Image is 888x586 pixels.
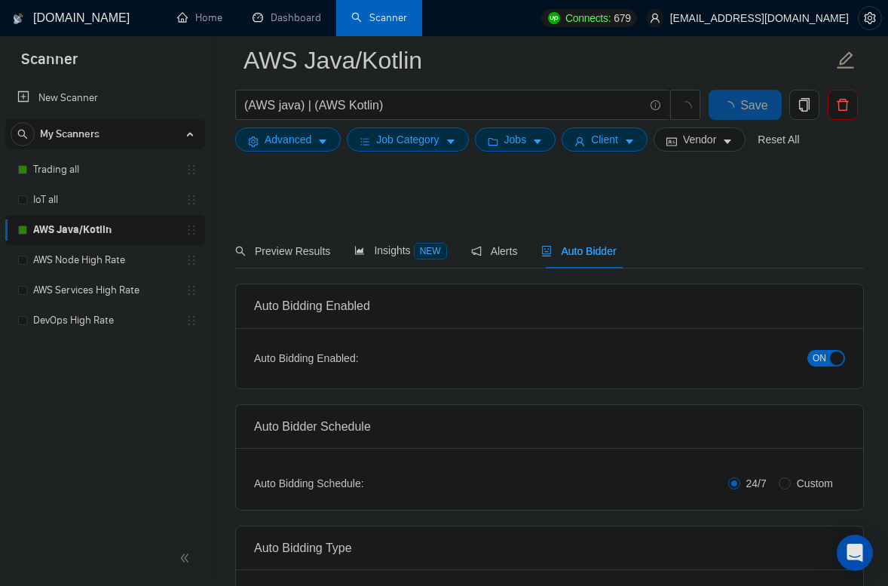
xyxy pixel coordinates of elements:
[791,475,839,492] span: Custom
[504,131,527,148] span: Jobs
[185,314,198,327] span: holder
[789,90,819,120] button: copy
[11,129,34,140] span: search
[185,194,198,206] span: holder
[235,127,341,152] button: settingAdvancedcaret-down
[244,96,644,115] input: Search Freelance Jobs...
[265,131,311,148] span: Advanced
[11,122,35,146] button: search
[858,12,882,24] a: setting
[351,11,407,24] a: searchScanner
[740,96,767,115] span: Save
[654,127,746,152] button: idcardVendorcaret-down
[722,136,733,147] span: caret-down
[360,136,370,147] span: bars
[235,245,330,257] span: Preview Results
[859,12,881,24] span: setting
[446,136,456,147] span: caret-down
[5,83,205,113] li: New Scanner
[33,275,176,305] a: AWS Services High Rate
[758,131,799,148] a: Reset All
[33,245,176,275] a: AWS Node High Rate
[475,127,556,152] button: folderJobscaret-down
[488,136,498,147] span: folder
[683,131,716,148] span: Vendor
[354,244,446,256] span: Insights
[33,185,176,215] a: IoT all
[565,10,611,26] span: Connects:
[858,6,882,30] button: setting
[651,100,660,110] span: info-circle
[813,350,826,367] span: ON
[837,535,873,571] div: Open Intercom Messenger
[185,284,198,296] span: holder
[254,405,845,448] div: Auto Bidder Schedule
[591,131,618,148] span: Client
[33,215,176,245] a: AWS Java/Kotlin
[614,10,630,26] span: 679
[709,90,781,120] button: Save
[9,48,90,80] span: Scanner
[254,284,845,327] div: Auto Bidding Enabled
[678,101,692,115] span: loading
[541,246,552,256] span: robot
[185,254,198,266] span: holder
[243,41,833,79] input: Scanner name...
[790,98,819,112] span: copy
[471,246,482,256] span: notification
[40,119,100,149] span: My Scanners
[624,136,635,147] span: caret-down
[347,127,468,152] button: barsJob Categorycaret-down
[414,243,447,259] span: NEW
[740,475,773,492] span: 24/7
[722,101,740,113] span: loading
[836,51,856,70] span: edit
[13,7,23,31] img: logo
[354,245,365,256] span: area-chart
[185,224,198,236] span: holder
[574,136,585,147] span: user
[254,526,845,569] div: Auto Bidding Type
[185,164,198,176] span: holder
[235,246,246,256] span: search
[317,136,328,147] span: caret-down
[541,245,616,257] span: Auto Bidder
[33,155,176,185] a: Trading all
[254,475,451,492] div: Auto Bidding Schedule:
[17,83,193,113] a: New Scanner
[177,11,222,24] a: homeHome
[828,98,857,112] span: delete
[650,13,660,23] span: user
[376,131,439,148] span: Job Category
[828,90,858,120] button: delete
[254,350,451,367] div: Auto Bidding Enabled:
[253,11,321,24] a: dashboardDashboard
[562,127,648,152] button: userClientcaret-down
[5,119,205,336] li: My Scanners
[33,305,176,336] a: DevOps High Rate
[532,136,543,147] span: caret-down
[666,136,677,147] span: idcard
[179,551,194,566] span: double-left
[248,136,259,147] span: setting
[548,12,560,24] img: upwork-logo.png
[471,245,518,257] span: Alerts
